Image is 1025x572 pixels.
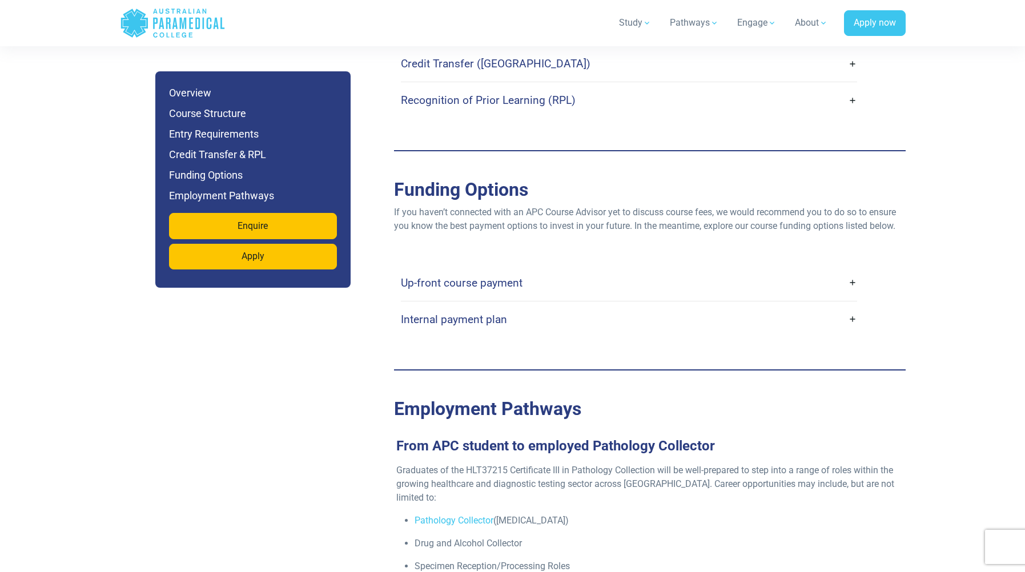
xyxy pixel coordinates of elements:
h2: Employment Pathways [394,398,906,420]
h4: Recognition of Prior Learning (RPL) [401,94,576,107]
p: ([MEDICAL_DATA]) [415,514,894,527]
a: Apply now [844,10,906,37]
a: Internal payment plan [401,306,857,333]
h4: Up-front course payment [401,276,522,289]
h2: Funding Options [394,179,906,200]
a: Up-front course payment [401,269,857,296]
a: Study [612,7,658,39]
a: Pathology Collector [415,515,493,526]
a: Pathways [663,7,726,39]
a: Credit Transfer ([GEOGRAPHIC_DATA]) [401,50,857,77]
h4: Credit Transfer ([GEOGRAPHIC_DATA]) [401,57,590,70]
p: Graduates of the HLT37215 Certificate III in Pathology Collection will be well-prepared to step i... [396,464,894,505]
a: Engage [730,7,783,39]
a: Australian Paramedical College [120,5,226,42]
a: Recognition of Prior Learning (RPL) [401,87,857,114]
a: About [788,7,835,39]
h4: Internal payment plan [401,313,507,326]
p: Drug and Alcohol Collector [415,537,894,550]
h3: From APC student to employed Pathology Collector [389,438,901,454]
p: If you haven’t connected with an APC Course Advisor yet to discuss course fees, we would recommen... [394,206,906,233]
